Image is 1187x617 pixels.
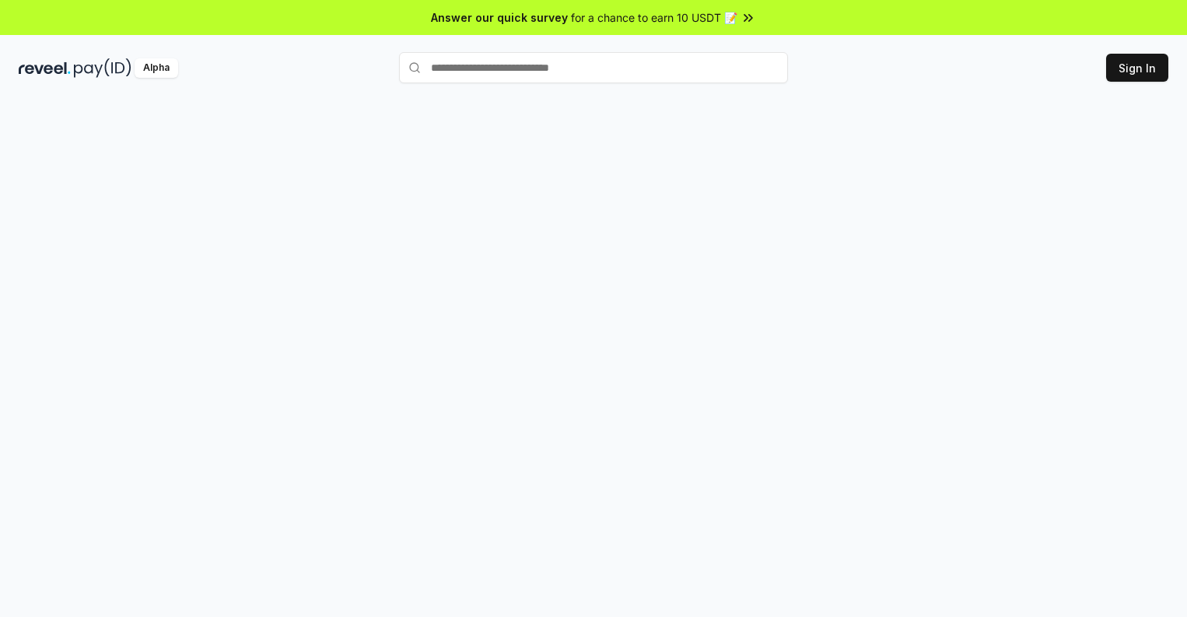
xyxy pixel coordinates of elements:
[431,9,568,26] span: Answer our quick survey
[135,58,178,78] div: Alpha
[1106,54,1168,82] button: Sign In
[74,58,131,78] img: pay_id
[19,58,71,78] img: reveel_dark
[571,9,737,26] span: for a chance to earn 10 USDT 📝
